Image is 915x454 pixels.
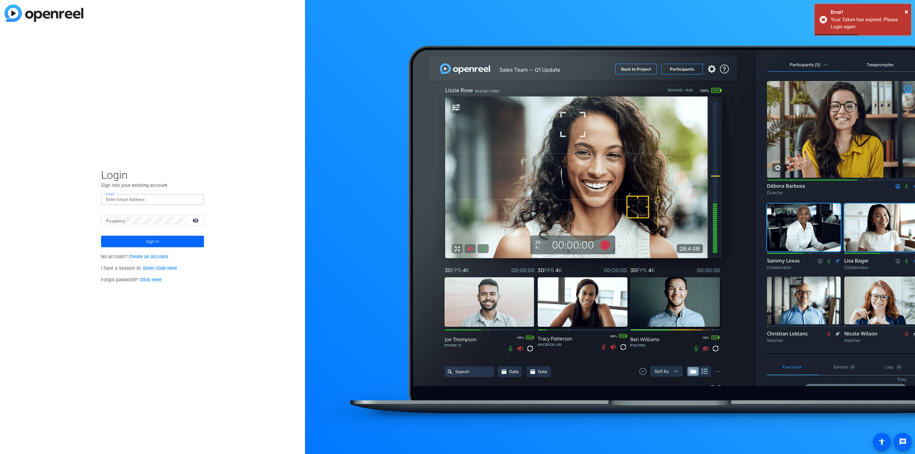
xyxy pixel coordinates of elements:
[101,182,204,189] p: Sign into your existing account.
[129,254,168,259] a: Create an Account
[140,277,162,283] a: Click Here
[5,5,83,22] img: blue-gradient.svg
[189,216,204,225] mat-icon: visibility_off
[878,438,886,446] mat-icon: accessibility
[101,266,177,271] span: I have a Session ID.
[905,8,908,15] span: ×
[831,9,906,16] div: Error!
[101,168,204,182] span: Login
[899,438,907,446] mat-icon: message
[106,219,125,223] mat-label: Password
[101,277,162,283] span: Forgot password?
[143,266,177,271] a: Enter Code Here
[101,236,204,247] button: Sign in
[106,192,114,196] mat-label: Email
[905,7,908,16] button: Close
[831,16,906,31] div: Your Token has expired. Please Login again
[101,254,168,259] span: No account?
[146,233,159,250] span: Sign in
[106,196,199,204] input: Enter Email Address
